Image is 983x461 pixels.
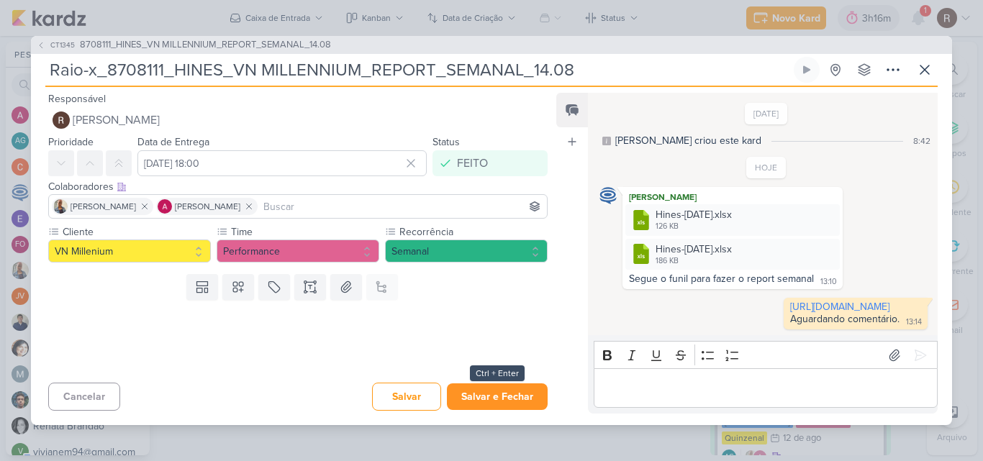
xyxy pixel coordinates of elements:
[217,239,379,263] button: Performance
[61,224,211,239] label: Cliente
[790,313,900,325] div: Aguardando comentário.
[470,365,525,381] div: Ctrl + Enter
[137,150,427,176] input: Select a date
[656,255,732,267] div: 186 KB
[656,207,732,222] div: Hines-[DATE].xlsx
[73,111,160,129] span: [PERSON_NAME]
[906,316,922,328] div: 13:14
[48,239,211,263] button: VN Millenium
[447,383,548,410] button: Salvar e Fechar
[594,341,938,369] div: Editor toolbar
[48,40,77,50] span: CT1345
[790,301,889,313] a: [URL][DOMAIN_NAME]
[820,276,837,288] div: 13:10
[656,221,732,232] div: 126 KB
[48,383,120,411] button: Cancelar
[457,155,488,172] div: FEITO
[175,200,240,213] span: [PERSON_NAME]
[432,150,548,176] button: FEITO
[53,199,68,214] img: Iara Santos
[230,224,379,239] label: Time
[385,239,548,263] button: Semanal
[599,187,617,204] img: Caroline Traven De Andrade
[48,179,548,194] div: Colaboradores
[625,239,840,270] div: Hines-Agosto-01-12.xlsx
[629,273,814,285] div: Segue o funil para fazer o report semanal
[45,57,791,83] input: Kard Sem Título
[48,136,94,148] label: Prioridade
[372,383,441,411] button: Salvar
[48,93,106,105] label: Responsável
[37,38,331,53] button: CT1345 8708111_HINES_VN MILLENNIUM_REPORT_SEMANAL_14.08
[53,111,70,129] img: Rafael Dornelles
[80,38,331,53] span: 8708111_HINES_VN MILLENNIUM_REPORT_SEMANAL_14.08
[594,368,938,408] div: Editor editing area: main
[801,64,812,76] div: Ligar relógio
[48,107,548,133] button: [PERSON_NAME]
[432,136,460,148] label: Status
[625,190,840,204] div: [PERSON_NAME]
[158,199,172,214] img: Alessandra Gomes
[625,204,840,235] div: Hines-Agosto-06-12.xlsx
[398,224,548,239] label: Recorrência
[913,134,930,147] div: 8:42
[261,198,544,215] input: Buscar
[656,242,732,257] div: Hines-[DATE].xlsx
[615,133,761,148] div: [PERSON_NAME] criou este kard
[137,136,209,148] label: Data de Entrega
[71,200,136,213] span: [PERSON_NAME]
